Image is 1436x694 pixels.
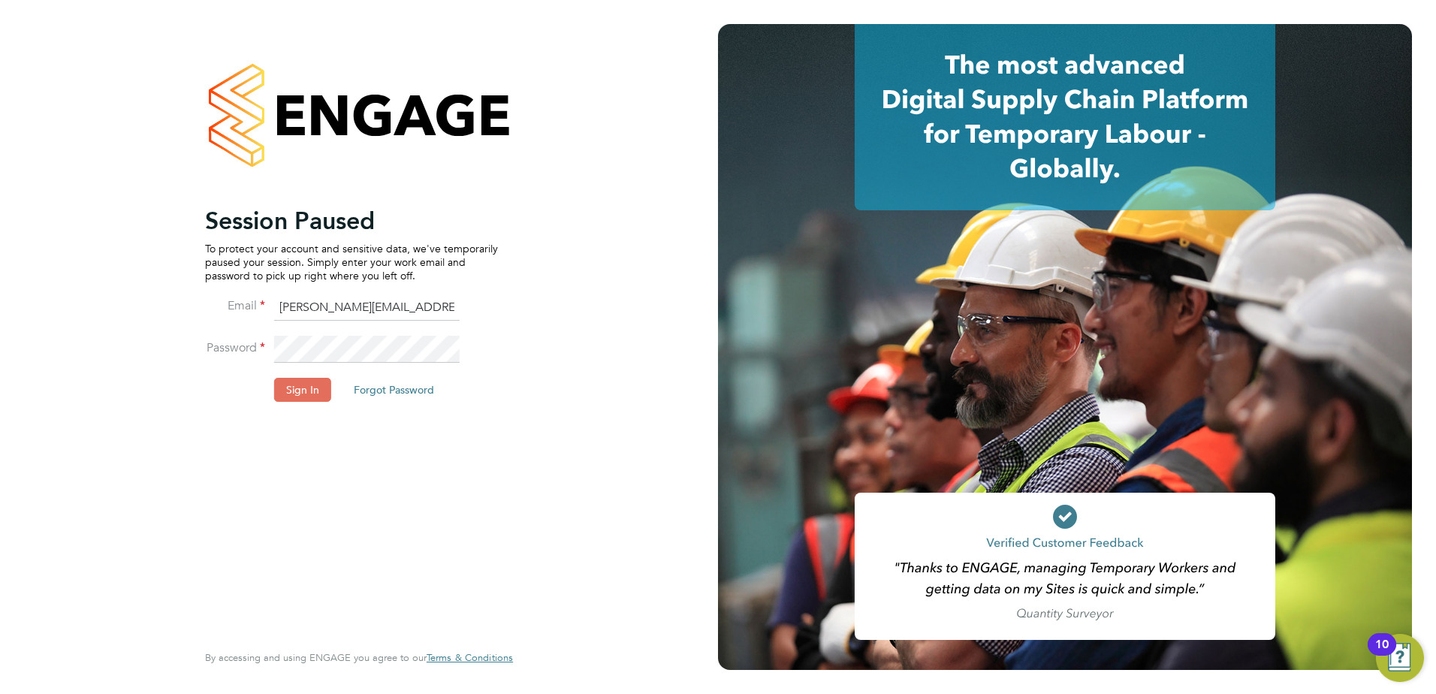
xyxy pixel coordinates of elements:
[1376,634,1424,682] button: Open Resource Center, 10 new notifications
[205,206,498,236] h2: Session Paused
[205,242,498,283] p: To protect your account and sensitive data, we've temporarily paused your session. Simply enter y...
[274,378,331,402] button: Sign In
[1375,644,1389,664] div: 10
[205,298,265,314] label: Email
[205,340,265,356] label: Password
[427,651,513,664] span: Terms & Conditions
[205,651,513,664] span: By accessing and using ENGAGE you agree to our
[427,652,513,664] a: Terms & Conditions
[342,378,446,402] button: Forgot Password
[274,294,460,321] input: Enter your work email...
